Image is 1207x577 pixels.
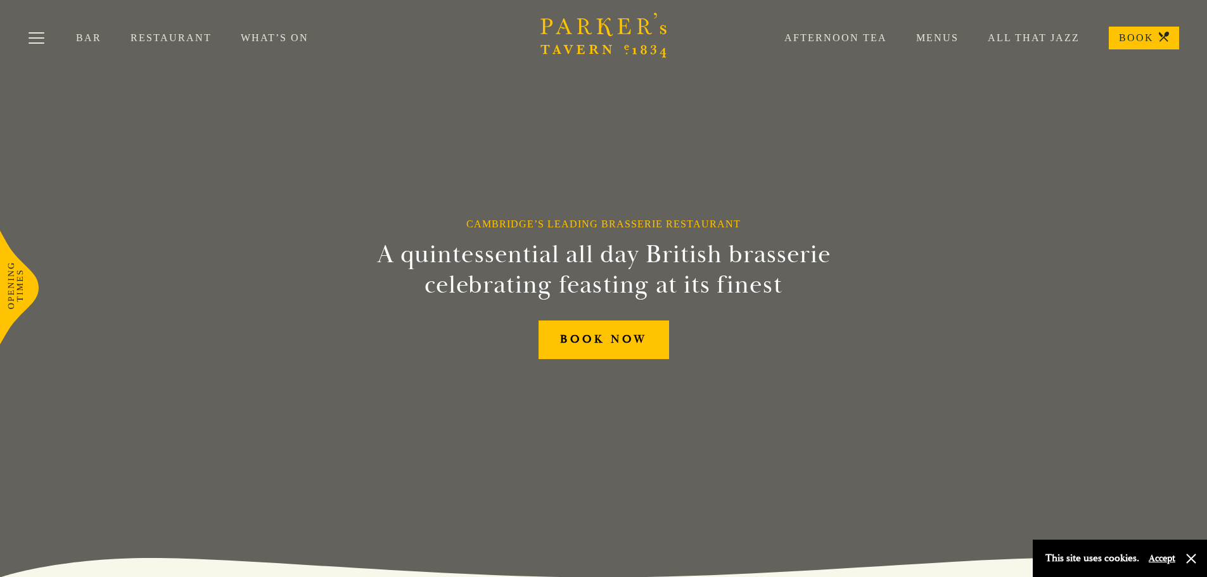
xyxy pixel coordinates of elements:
button: Accept [1149,552,1175,564]
h1: Cambridge’s Leading Brasserie Restaurant [466,218,741,230]
h2: A quintessential all day British brasserie celebrating feasting at its finest [315,239,893,300]
button: Close and accept [1185,552,1197,565]
p: This site uses cookies. [1045,549,1139,567]
a: BOOK NOW [539,320,669,359]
